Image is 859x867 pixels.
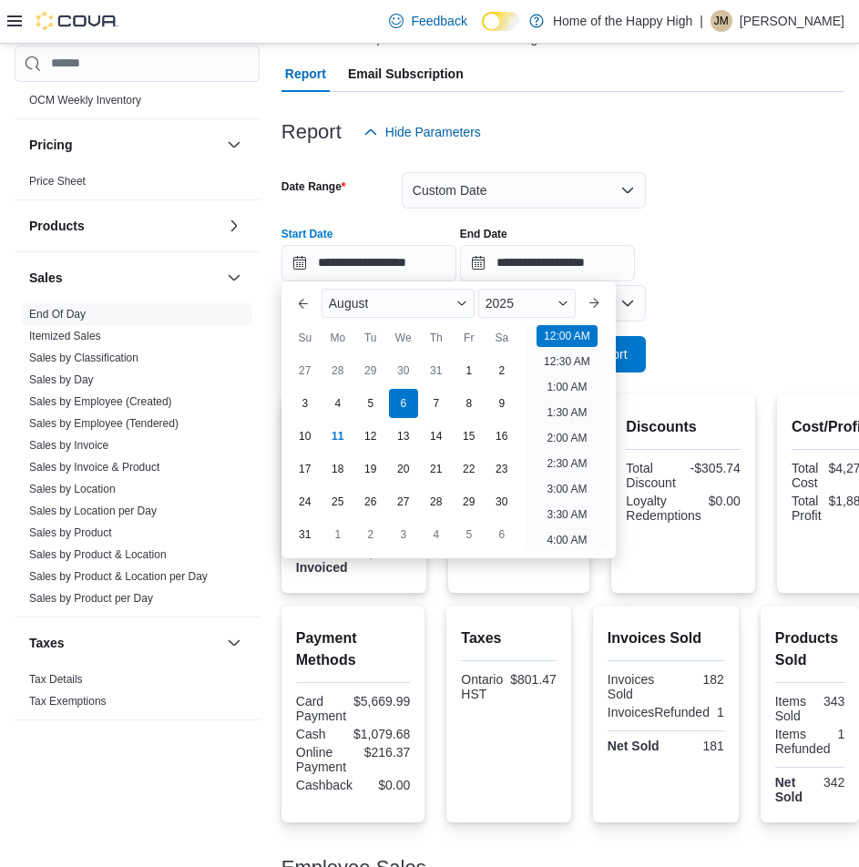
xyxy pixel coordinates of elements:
[775,727,831,756] div: Items Refunded
[29,547,167,562] span: Sales by Product & Location
[526,325,608,551] ul: Time
[29,372,94,387] span: Sales by Day
[29,548,167,561] a: Sales by Product & Location
[29,504,157,518] span: Sales by Location per Day
[29,217,220,235] button: Products
[29,569,208,584] span: Sales by Product & Location per Day
[539,478,594,500] li: 3:00 AM
[460,245,635,281] input: Press the down key to open a popover containing a calendar.
[296,745,350,774] div: Online Payment
[29,439,108,452] a: Sales by Invoice
[487,454,516,484] div: day-23
[323,356,353,385] div: day-28
[714,10,729,32] span: JM
[579,289,608,318] button: Next month
[29,94,141,107] a: OCM Weekly Inventory
[487,422,516,451] div: day-16
[291,323,320,352] div: Su
[285,56,326,92] span: Report
[29,483,116,495] a: Sales by Location
[608,627,724,649] h2: Invoices Sold
[356,487,385,516] div: day-26
[389,389,418,418] div: day-6
[626,494,701,523] div: Loyalty Redemptions
[29,395,172,408] a: Sales by Employee (Created)
[323,323,353,352] div: Mo
[291,454,320,484] div: day-17
[29,526,112,539] a: Sales by Product
[487,356,516,385] div: day-2
[29,308,86,321] a: End Of Day
[29,136,220,154] button: Pricing
[289,354,518,551] div: August, 2025
[422,487,451,516] div: day-28
[687,461,741,475] div: -$305.74
[29,269,63,287] h3: Sales
[323,487,353,516] div: day-25
[29,417,179,430] a: Sales by Employee (Tendered)
[539,427,594,449] li: 2:00 AM
[422,454,451,484] div: day-21
[422,422,451,451] div: day-14
[539,529,594,551] li: 4:00 AM
[356,454,385,484] div: day-19
[813,694,844,709] div: 343
[670,739,724,753] div: 181
[281,245,456,281] input: Press the down key to enter a popover containing a calendar. Press the escape key to close the po...
[29,269,220,287] button: Sales
[482,31,483,32] span: Dark Mode
[29,93,141,107] span: OCM Weekly Inventory
[461,672,503,701] div: Ontario HST
[15,170,260,199] div: Pricing
[296,694,346,723] div: Card Payment
[281,179,346,194] label: Date Range
[487,389,516,418] div: day-9
[296,727,346,741] div: Cash
[389,356,418,385] div: day-30
[296,778,353,792] div: Cashback
[291,422,320,451] div: day-10
[323,389,353,418] div: day-4
[29,351,138,365] span: Sales by Classification
[353,694,410,709] div: $5,669.99
[608,705,710,719] div: InvoicesRefunded
[29,525,112,540] span: Sales by Product
[289,289,318,318] button: Previous Month
[356,422,385,451] div: day-12
[357,745,411,760] div: $216.37
[348,56,464,92] span: Email Subscription
[29,672,83,687] span: Tax Details
[455,356,484,385] div: day-1
[486,296,514,311] span: 2025
[29,695,107,708] a: Tax Exemptions
[717,705,724,719] div: 1
[29,394,172,409] span: Sales by Employee (Created)
[487,520,516,549] div: day-6
[389,454,418,484] div: day-20
[775,627,845,671] h2: Products Sold
[323,454,353,484] div: day-18
[670,672,724,687] div: 182
[29,175,86,188] a: Price Sheet
[389,520,418,549] div: day-3
[482,12,520,31] input: Dark Mode
[296,546,348,575] strong: Total Invoiced
[360,778,410,792] div: $0.00
[620,296,635,311] button: Open list of options
[539,453,594,474] li: 2:30 AM
[15,668,260,719] div: Taxes
[455,422,484,451] div: day-15
[29,634,220,652] button: Taxes
[553,10,692,32] p: Home of the Happy High
[539,402,594,423] li: 1:30 AM
[608,739,660,753] strong: Net Sold
[223,267,245,289] button: Sales
[29,694,107,709] span: Tax Exemptions
[291,389,320,418] div: day-3
[356,356,385,385] div: day-29
[329,296,369,311] span: August
[29,591,153,606] span: Sales by Product per Day
[711,10,732,32] div: Jayrell McDonald
[29,482,116,496] span: Sales by Location
[539,504,594,525] li: 3:30 AM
